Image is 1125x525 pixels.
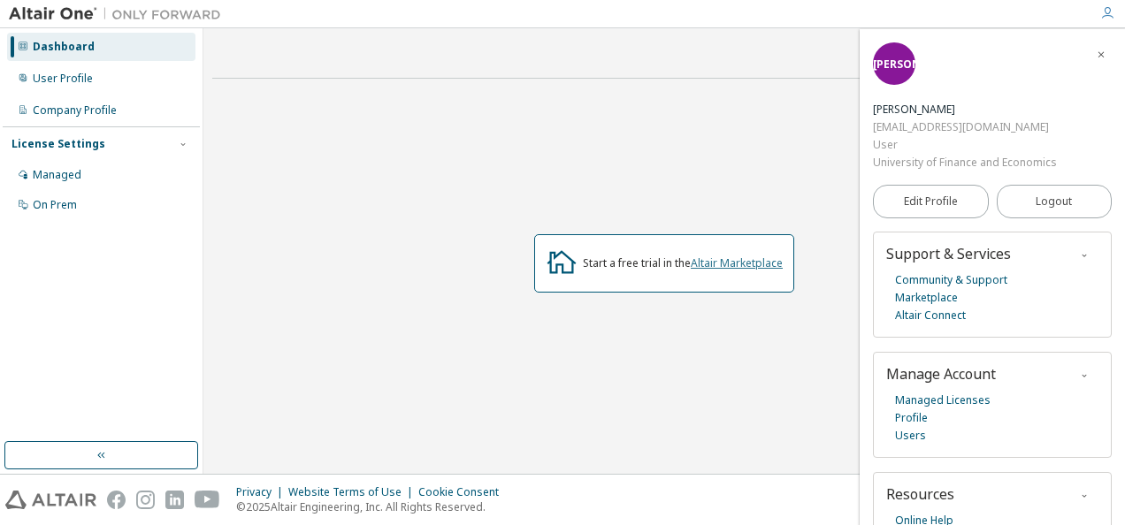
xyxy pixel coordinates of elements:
[873,185,989,218] a: Edit Profile
[873,118,1057,136] div: [EMAIL_ADDRESS][DOMAIN_NAME]
[288,485,418,499] div: Website Terms of Use
[583,256,783,270] div: Start a free trial in the
[895,409,928,427] a: Profile
[895,427,926,445] a: Users
[33,168,81,182] div: Managed
[5,491,96,509] img: altair_logo.svg
[873,154,1057,171] div: University of Finance and Economics
[886,244,1011,263] span: Support & Services
[11,137,105,151] div: License Settings
[873,101,1057,118] div: Нямзул Ганбаатар
[691,255,783,270] a: Altair Marketplace
[165,491,184,509] img: linkedin.svg
[418,485,509,499] div: Cookie Consent
[9,5,230,23] img: Altair One
[886,484,954,504] span: Resources
[195,491,220,509] img: youtube.svg
[33,40,95,54] div: Dashboard
[33,103,117,118] div: Company Profile
[895,271,1007,289] a: Community & Support
[873,57,961,72] span: [PERSON_NAME]
[873,136,1057,154] div: User
[33,198,77,212] div: On Prem
[236,485,288,499] div: Privacy
[136,491,155,509] img: instagram.svg
[33,72,93,86] div: User Profile
[236,499,509,514] p: © 2025 Altair Engineering, Inc. All Rights Reserved.
[107,491,126,509] img: facebook.svg
[886,364,996,384] span: Manage Account
[997,185,1113,218] button: Logout
[1036,193,1072,210] span: Logout
[895,392,991,409] a: Managed Licenses
[895,289,958,307] a: Marketplace
[904,194,958,209] span: Edit Profile
[895,307,966,324] a: Altair Connect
